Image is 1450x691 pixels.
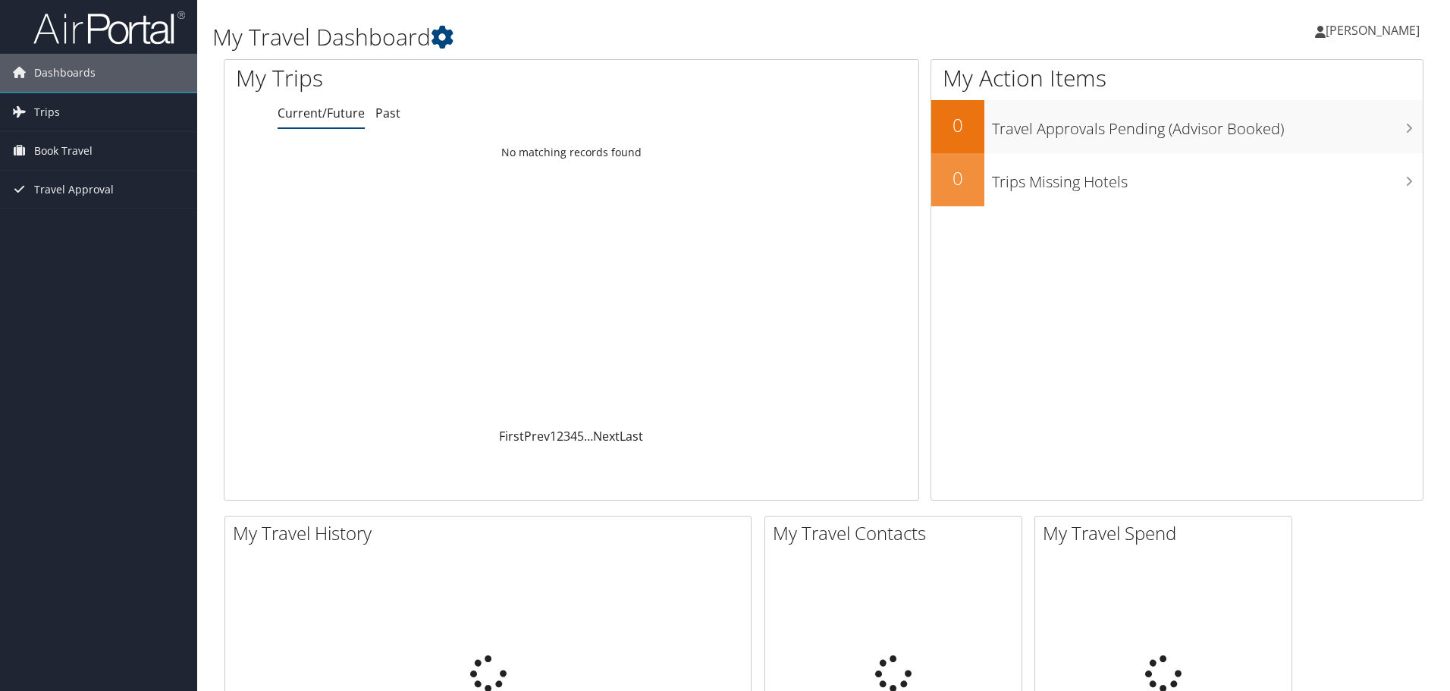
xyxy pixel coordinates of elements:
span: … [584,428,593,444]
a: 0Travel Approvals Pending (Advisor Booked) [931,100,1423,153]
a: 0Trips Missing Hotels [931,153,1423,206]
a: [PERSON_NAME] [1315,8,1435,53]
h1: My Travel Dashboard [212,21,1028,53]
h3: Travel Approvals Pending (Advisor Booked) [992,111,1423,140]
a: 3 [563,428,570,444]
span: Travel Approval [34,171,114,209]
a: Next [593,428,620,444]
span: Dashboards [34,54,96,92]
td: No matching records found [224,139,918,166]
h1: My Trips [236,62,618,94]
h2: My Travel Spend [1043,520,1292,546]
h3: Trips Missing Hotels [992,164,1423,193]
span: Book Travel [34,132,93,170]
h2: 0 [931,165,984,191]
a: 4 [570,428,577,444]
h2: My Travel Contacts [773,520,1022,546]
a: Last [620,428,643,444]
a: 5 [577,428,584,444]
h1: My Action Items [931,62,1423,94]
h2: 0 [931,112,984,138]
a: Prev [524,428,550,444]
a: Past [375,105,400,121]
a: First [499,428,524,444]
a: 2 [557,428,563,444]
a: 1 [550,428,557,444]
a: Current/Future [278,105,365,121]
img: airportal-logo.png [33,10,185,46]
span: Trips [34,93,60,131]
h2: My Travel History [233,520,751,546]
span: [PERSON_NAME] [1326,22,1420,39]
